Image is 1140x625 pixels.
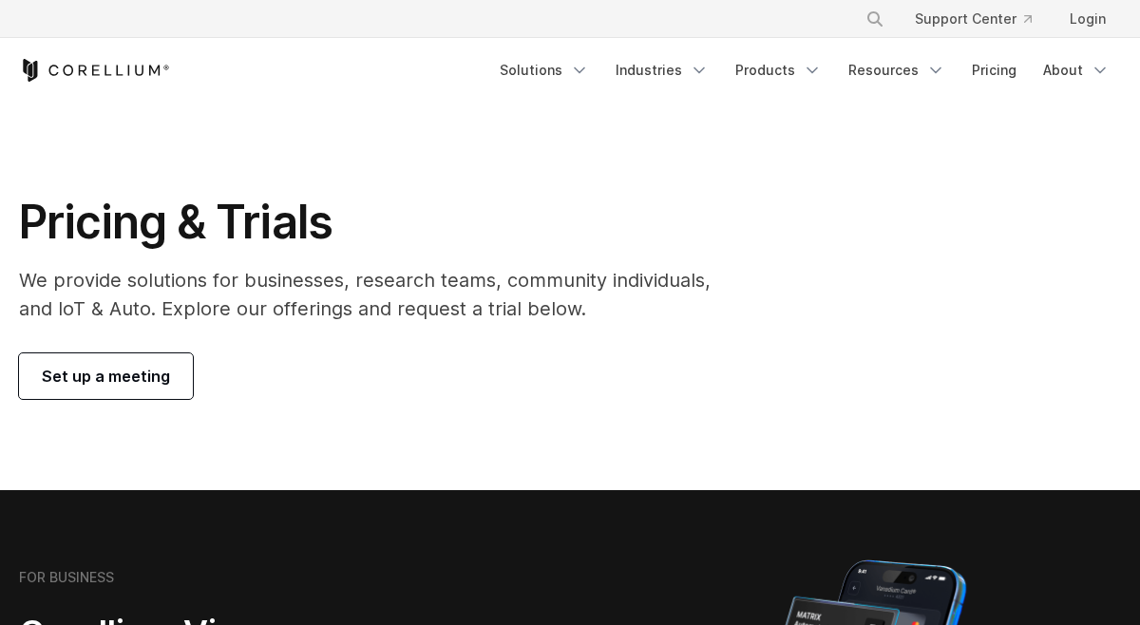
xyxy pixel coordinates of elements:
a: Set up a meeting [19,353,193,399]
a: Corellium Home [19,59,170,82]
a: Industries [604,53,720,87]
h1: Pricing & Trials [19,194,741,251]
a: Resources [837,53,957,87]
a: Products [724,53,833,87]
a: Pricing [960,53,1028,87]
div: Navigation Menu [488,53,1121,87]
span: Set up a meeting [42,365,170,388]
p: We provide solutions for businesses, research teams, community individuals, and IoT & Auto. Explo... [19,266,741,323]
h6: FOR BUSINESS [19,569,114,586]
button: Search [858,2,892,36]
a: Login [1054,2,1121,36]
a: Support Center [900,2,1047,36]
div: Navigation Menu [843,2,1121,36]
a: Solutions [488,53,600,87]
a: About [1032,53,1121,87]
